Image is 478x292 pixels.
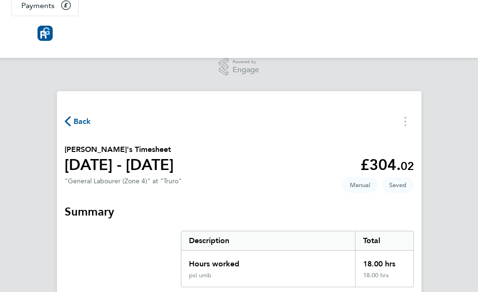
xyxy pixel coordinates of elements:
img: resourcinggroup-logo-retina.png [37,26,53,41]
span: Payments [21,1,55,10]
span: Back [74,116,91,127]
div: "General Labourer (Zone 4)" at "Truro" [65,177,182,185]
div: Description [181,231,356,250]
span: Engage [233,66,259,74]
app-decimal: £304. [360,156,414,174]
div: 18.00 hrs [355,272,413,287]
h1: [DATE] - [DATE] [65,155,174,174]
button: Back [65,115,91,127]
button: Timesheets Menu [397,114,414,129]
span: 02 [401,159,414,173]
div: psl umb [189,272,211,279]
h3: Summary [65,204,414,219]
h2: [PERSON_NAME]'s Timesheet [65,144,174,155]
span: This timesheet was manually created. [342,177,378,193]
a: Go to home page [11,26,79,41]
a: Powered byEngage [219,58,259,76]
div: Total [355,231,413,250]
span: Powered by [233,58,259,66]
span: This timesheet is Saved. [382,177,414,193]
div: 18.00 hrs [355,251,413,272]
div: Summary [181,231,414,287]
div: Hours worked [181,251,356,272]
